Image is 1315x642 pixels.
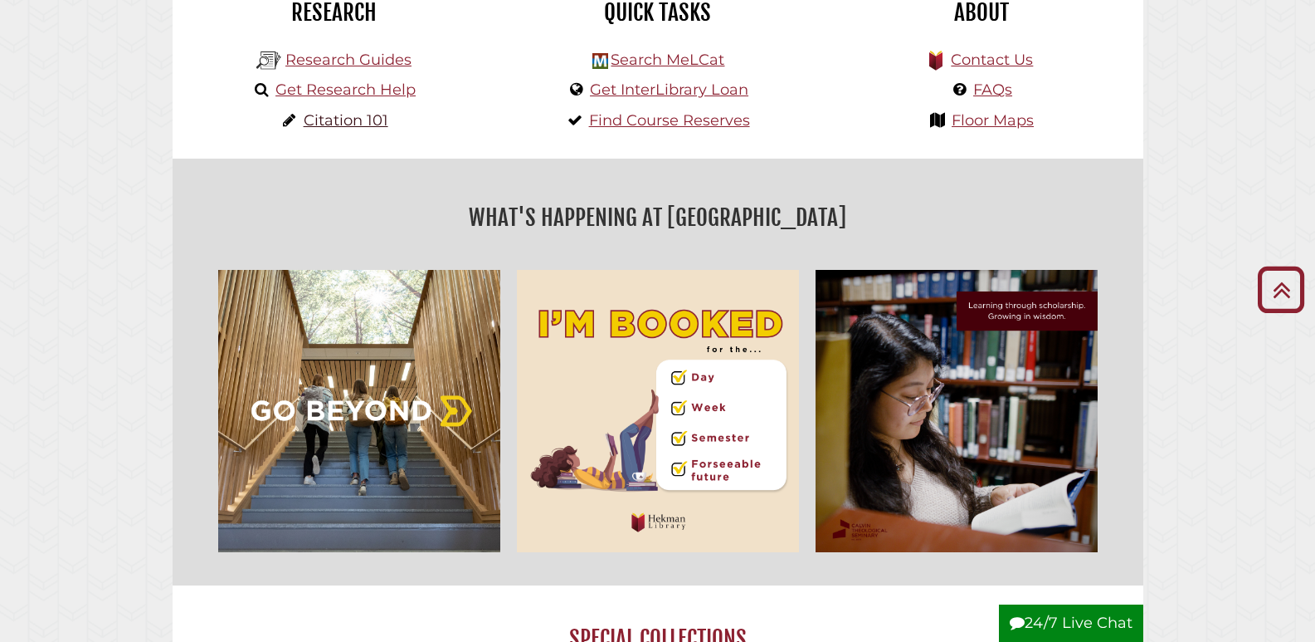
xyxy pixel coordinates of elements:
[589,111,750,130] a: Find Course Reserves
[592,53,608,69] img: Hekman Library Logo
[185,198,1131,237] h2: What's Happening at [GEOGRAPHIC_DATA]
[275,81,416,99] a: Get Research Help
[285,51,412,69] a: Research Guides
[210,262,1106,561] div: slideshow
[807,262,1106,561] img: Learning through scholarship, growing in wisdom.
[509,262,807,561] img: I'm Booked for the... Day, Week, Foreseeable Future! Hekman Library
[304,111,388,130] a: Citation 101
[973,81,1012,99] a: FAQs
[1251,276,1311,303] a: Back to Top
[256,48,281,73] img: Hekman Library Logo
[952,111,1034,130] a: Floor Maps
[590,81,748,99] a: Get InterLibrary Loan
[210,262,509,561] img: Go Beyond
[611,51,724,69] a: Search MeLCat
[951,51,1033,69] a: Contact Us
